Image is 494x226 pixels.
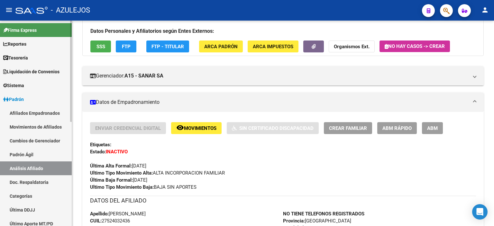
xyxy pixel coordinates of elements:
h3: Datos Personales y Afiliatorios según Entes Externos: [90,27,476,36]
strong: Ultimo Tipo Movimiento Baja: [90,184,154,190]
button: Organismos Ext. [329,41,375,52]
span: Liquidación de Convenios [3,68,59,75]
span: FTP - Titular [151,44,184,50]
span: 27524032436 [90,218,130,224]
mat-expansion-panel-header: Gerenciador:A15 - SANAR SA [82,66,484,86]
button: Enviar Credencial Digital [90,122,166,134]
mat-expansion-panel-header: Datos de Empadronamiento [82,93,484,112]
button: ABM [422,122,443,134]
span: No hay casos -> Crear [385,43,445,49]
mat-icon: remove_red_eye [176,124,184,131]
span: ABM Rápido [382,125,412,131]
strong: INACTIVO [106,149,128,155]
strong: CUIL: [90,218,102,224]
button: Movimientos [171,122,222,134]
span: [GEOGRAPHIC_DATA] [283,218,351,224]
span: Firma Express [3,27,37,34]
button: ABM Rápido [377,122,417,134]
strong: NO TIENE TELEFONOS REGISTRADOS [283,211,364,217]
strong: Última Baja Formal: [90,177,133,183]
span: Enviar Credencial Digital [95,125,161,131]
span: BAJA SIN APORTES [90,184,197,190]
button: ARCA Impuestos [248,41,298,52]
span: [PERSON_NAME] [90,211,146,217]
span: Padrón [3,96,24,103]
span: FTP [122,44,131,50]
strong: Etiquetas: [90,142,111,148]
span: ARCA Impuestos [253,44,293,50]
span: Tesorería [3,54,28,61]
strong: Estado: [90,149,106,155]
mat-icon: person [481,6,489,14]
button: Sin Certificado Discapacidad [227,122,319,134]
strong: Provincia: [283,218,305,224]
mat-panel-title: Gerenciador: [90,72,468,79]
button: ARCA Padrón [199,41,243,52]
span: Crear Familiar [329,125,367,131]
div: Open Intercom Messenger [472,204,488,220]
button: FTP - Titular [146,41,189,52]
button: No hay casos -> Crear [380,41,450,52]
span: Reportes [3,41,26,48]
span: Movimientos [184,125,216,131]
mat-panel-title: Datos de Empadronamiento [90,99,468,106]
strong: Ultimo Tipo Movimiento Alta: [90,170,153,176]
span: [DATE] [90,177,147,183]
span: [DATE] [90,163,146,169]
mat-icon: menu [5,6,13,14]
span: Sistema [3,82,24,89]
strong: Apellido: [90,211,109,217]
span: - AZULEJOS [51,3,90,17]
span: SSS [96,44,105,50]
button: Crear Familiar [324,122,372,134]
h3: DATOS DEL AFILIADO [90,196,476,205]
strong: Última Alta Formal: [90,163,132,169]
button: SSS [90,41,111,52]
strong: Organismos Ext. [334,44,370,50]
span: ALTA INCORPORACION FAMILIAR [90,170,225,176]
span: ABM [427,125,438,131]
span: Sin Certificado Discapacidad [239,125,314,131]
span: ARCA Padrón [204,44,238,50]
strong: A15 - SANAR SA [124,72,163,79]
button: FTP [116,41,136,52]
